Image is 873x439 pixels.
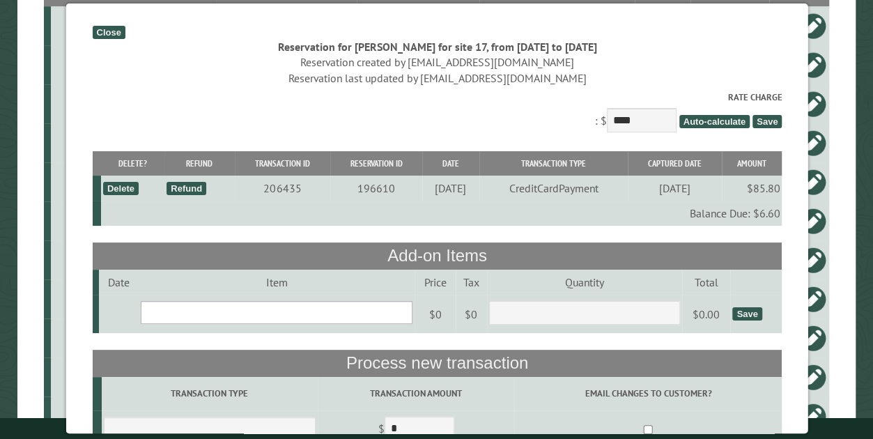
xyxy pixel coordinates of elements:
label: Rate Charge [92,91,782,104]
div: 3 [56,136,214,150]
th: Add-on Items [92,242,782,269]
td: $85.80 [721,176,782,201]
div: Reservation for [PERSON_NAME] for site 17, from [DATE] to [DATE] [92,39,782,54]
td: $0 [455,295,486,334]
th: Amount [721,151,782,176]
div: Refund [166,182,206,195]
td: Date [98,270,138,295]
div: Reservation created by [EMAIL_ADDRESS][DOMAIN_NAME] [92,54,782,70]
td: $0 [414,295,454,334]
div: 13 [56,175,214,189]
td: Balance Due: $6.60 [100,201,782,226]
label: Transaction Type [103,387,315,400]
div: 11 [56,331,214,345]
td: Tax [455,270,486,295]
div: : $ [92,91,782,136]
th: Refund [164,151,233,176]
th: Captured Date [627,151,721,176]
td: Item [138,270,414,295]
div: 1 [56,58,214,72]
td: $0.00 [681,295,729,334]
td: Total [681,270,729,295]
th: Date [422,151,479,176]
div: Tiny Cabin [56,292,214,306]
div: 17 [56,97,214,111]
th: Process new transaction [92,350,782,376]
div: Save [732,307,761,321]
td: Price [414,270,454,295]
div: 16 [56,19,214,33]
td: [DATE] [627,176,721,201]
th: Transaction Type [479,151,628,176]
td: CreditCardPayment [479,176,628,201]
td: 206435 [233,176,330,201]
label: Transaction Amount [319,387,511,400]
th: Reservation ID [330,151,421,176]
div: 9 [56,214,214,228]
th: Transaction ID [233,151,330,176]
label: Email changes to customer? [516,387,780,400]
div: 21 [56,253,214,267]
div: 24 [56,409,214,423]
div: Delete [102,182,138,195]
span: Auto-calculate [678,115,749,128]
div: 4 [56,370,214,384]
td: Quantity [486,270,682,295]
div: Close [92,26,125,39]
td: 196610 [330,176,421,201]
span: Save [752,115,781,128]
th: Delete? [100,151,164,176]
td: [DATE] [422,176,479,201]
div: Reservation last updated by [EMAIL_ADDRESS][DOMAIN_NAME] [92,70,782,86]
